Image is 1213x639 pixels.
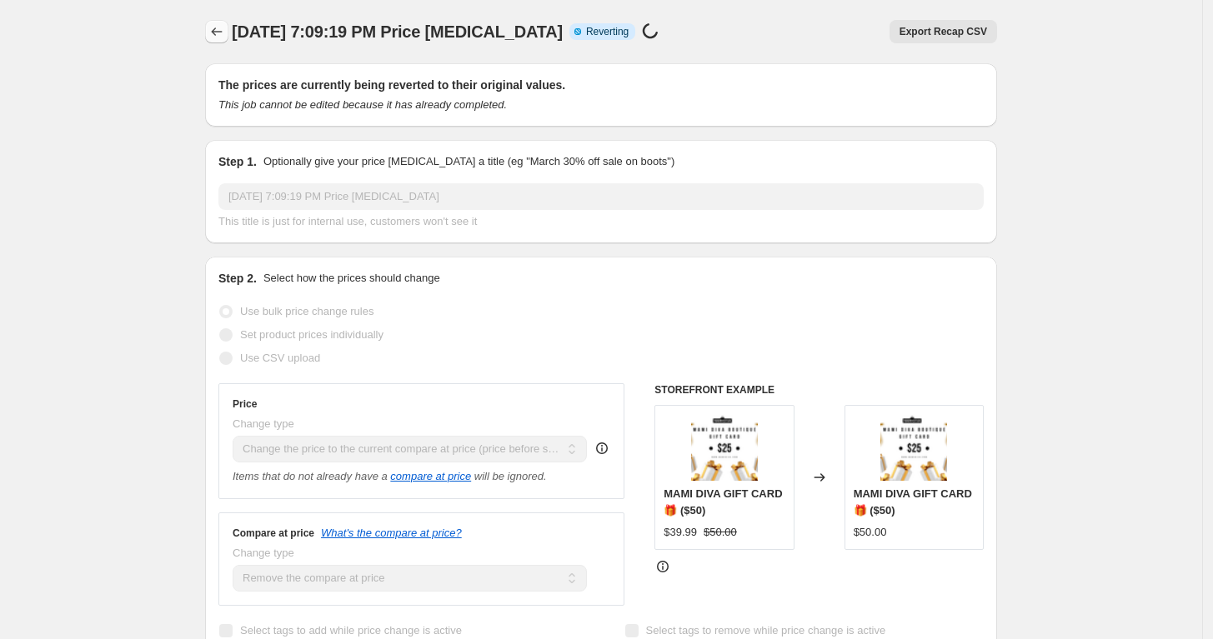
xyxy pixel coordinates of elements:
button: What's the compare at price? [321,527,462,539]
h2: The prices are currently being reverted to their original values. [218,77,984,93]
h2: Step 1. [218,153,257,170]
img: 2_10a0d0f8-a68a-4652-82f3-3bea20240dd0_80x.png [880,414,947,481]
span: This title is just for internal use, customers won't see it [218,215,477,227]
i: Items that do not already have a [233,470,388,482]
i: will be ignored. [474,470,547,482]
span: MAMI DIVA GIFT CARD🎁 ($50) [664,487,782,517]
h3: Price [233,397,257,411]
input: 30% off holiday sale [218,183,984,210]
span: Change type [233,547,294,559]
p: Select how the prices should change [263,270,440,287]
button: Export Recap CSV [890,20,997,43]
h3: Compare at price [233,527,314,540]
span: Use bulk price change rules [240,305,373,317]
button: compare at price [390,470,471,482]
span: Change type [233,417,294,430]
span: Select tags to add while price change is active [240,624,462,637]
button: Price change jobs [205,20,228,43]
strike: $50.00 [704,524,737,541]
span: MAMI DIVA GIFT CARD🎁 ($50) [854,487,972,517]
span: [DATE] 7:09:19 PM Price [MEDICAL_DATA] [232,22,563,41]
h6: STOREFRONT EXAMPLE [654,383,984,397]
h2: Step 2. [218,270,257,287]
img: 2_10a0d0f8-a68a-4652-82f3-3bea20240dd0_80x.png [691,414,758,481]
p: Optionally give your price [MEDICAL_DATA] a title (eg "March 30% off sale on boots") [263,153,674,170]
span: Reverting [586,25,629,38]
div: $50.00 [854,524,887,541]
span: Set product prices individually [240,328,383,341]
span: Select tags to remove while price change is active [646,624,886,637]
i: This job cannot be edited because it has already completed. [218,98,507,111]
span: Export Recap CSV [900,25,987,38]
div: help [594,440,610,457]
div: $39.99 [664,524,697,541]
span: Use CSV upload [240,352,320,364]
